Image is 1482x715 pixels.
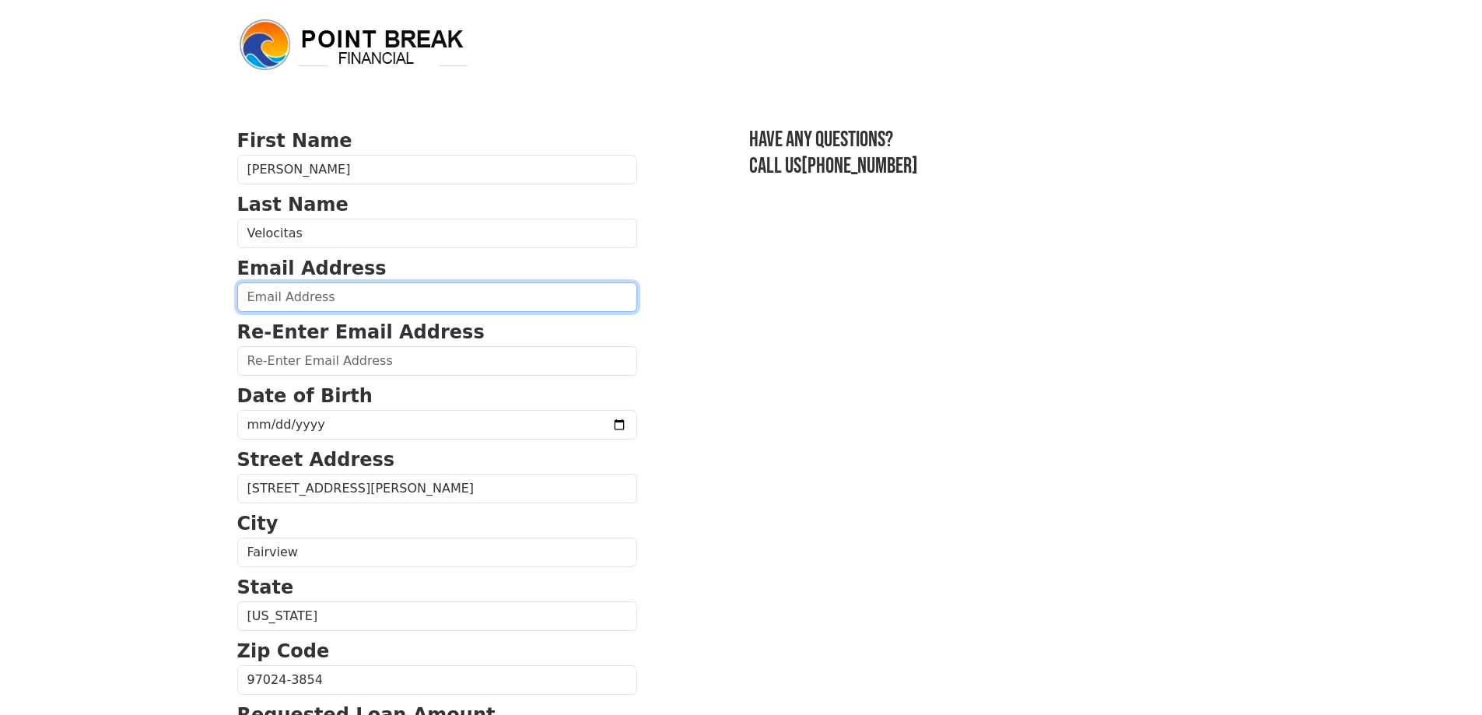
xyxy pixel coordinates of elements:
[237,474,637,503] input: Street Address
[237,155,637,184] input: First Name
[237,665,637,695] input: Zip Code
[237,449,395,471] strong: Street Address
[237,17,471,73] img: logo.png
[237,346,637,376] input: Re-Enter Email Address
[237,577,294,598] strong: State
[237,538,637,567] input: City
[237,258,387,279] strong: Email Address
[801,153,918,179] a: [PHONE_NUMBER]
[237,282,637,312] input: Email Address
[237,130,352,152] strong: First Name
[237,219,637,248] input: Last Name
[237,513,279,534] strong: City
[749,153,1246,180] h3: Call us
[237,194,349,216] strong: Last Name
[237,640,330,662] strong: Zip Code
[749,127,1246,153] h3: Have any questions?
[237,321,485,343] strong: Re-Enter Email Address
[237,385,373,407] strong: Date of Birth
